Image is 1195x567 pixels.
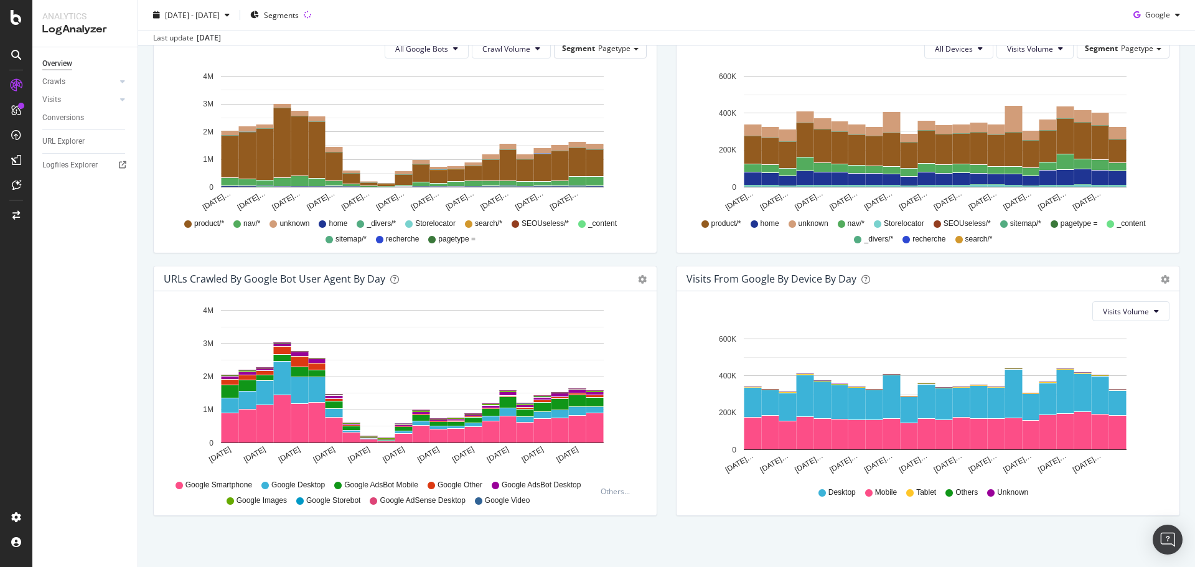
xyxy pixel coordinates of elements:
[42,75,116,88] a: Crawls
[719,409,736,418] text: 200K
[243,218,260,229] span: nav/*
[638,275,647,284] div: gear
[475,218,502,229] span: search/*
[42,93,61,106] div: Visits
[42,93,116,106] a: Visits
[203,128,213,136] text: 2M
[42,111,84,124] div: Conversions
[271,480,325,490] span: Google Desktop
[799,218,828,229] span: unknown
[42,111,129,124] a: Conversions
[1010,218,1041,229] span: sitemap/*
[242,445,267,464] text: [DATE]
[996,39,1074,59] button: Visits Volume
[598,43,630,54] span: Pagetype
[203,100,213,108] text: 3M
[42,75,65,88] div: Crawls
[42,159,98,172] div: Logfiles Explorer
[719,335,736,344] text: 600K
[520,445,545,464] text: [DATE]
[1161,275,1169,284] div: gear
[1128,5,1185,25] button: Google
[203,306,213,315] text: 4M
[719,109,736,118] text: 400K
[438,480,482,490] span: Google Other
[472,39,551,59] button: Crawl Volume
[245,5,304,25] button: Segments
[344,480,418,490] span: Google AdsBot Mobile
[935,44,973,54] span: All Devices
[1145,9,1170,20] span: Google
[153,32,221,44] div: Last update
[277,445,302,464] text: [DATE]
[164,68,642,213] svg: A chart.
[719,372,736,380] text: 400K
[148,5,235,25] button: [DATE] - [DATE]
[1117,218,1145,229] span: _content
[732,183,736,192] text: 0
[312,445,337,464] text: [DATE]
[1121,43,1153,54] span: Pagetype
[203,155,213,164] text: 1M
[335,234,367,245] span: sitemap/*
[42,135,129,148] a: URL Explorer
[42,159,129,172] a: Logfiles Explorer
[42,57,72,70] div: Overview
[164,273,385,285] div: URLs Crawled by Google bot User Agent By Day
[367,218,396,229] span: _divers/*
[732,446,736,454] text: 0
[279,218,309,229] span: unknown
[562,43,595,54] span: Segment
[203,72,213,81] text: 4M
[588,218,617,229] span: _content
[380,495,465,506] span: Google AdSense Desktop
[385,39,469,59] button: All Google Bots
[997,487,1028,498] span: Unknown
[884,218,924,229] span: Storelocator
[1092,301,1169,321] button: Visits Volume
[237,495,287,506] span: Google Images
[194,218,224,229] span: product/*
[415,218,456,229] span: Storelocator
[1061,218,1098,229] span: pagetype =
[687,68,1165,213] svg: A chart.
[207,445,232,464] text: [DATE]
[42,10,128,22] div: Analytics
[601,486,635,497] div: Others...
[347,445,372,464] text: [DATE]
[42,57,129,70] a: Overview
[395,44,448,54] span: All Google Bots
[42,135,85,148] div: URL Explorer
[438,234,476,245] span: pagetype =
[719,72,736,81] text: 600K
[185,480,252,490] span: Google Smartphone
[965,234,993,245] span: search/*
[164,301,642,474] svg: A chart.
[416,445,441,464] text: [DATE]
[711,218,741,229] span: product/*
[687,273,856,285] div: Visits From Google By Device By Day
[264,9,299,20] span: Segments
[1103,306,1149,317] span: Visits Volume
[203,339,213,348] text: 3M
[522,218,569,229] span: SEOUseless/*
[386,234,419,245] span: recherche
[1007,44,1053,54] span: Visits Volume
[864,234,893,245] span: _divers/*
[828,487,856,498] span: Desktop
[924,39,993,59] button: All Devices
[1085,43,1118,54] span: Segment
[485,445,510,464] text: [DATE]
[451,445,476,464] text: [DATE]
[761,218,779,229] span: home
[329,218,347,229] span: home
[165,9,220,20] span: [DATE] - [DATE]
[42,22,128,37] div: LogAnalyzer
[203,372,213,381] text: 2M
[848,218,865,229] span: nav/*
[209,183,213,192] text: 0
[719,146,736,155] text: 200K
